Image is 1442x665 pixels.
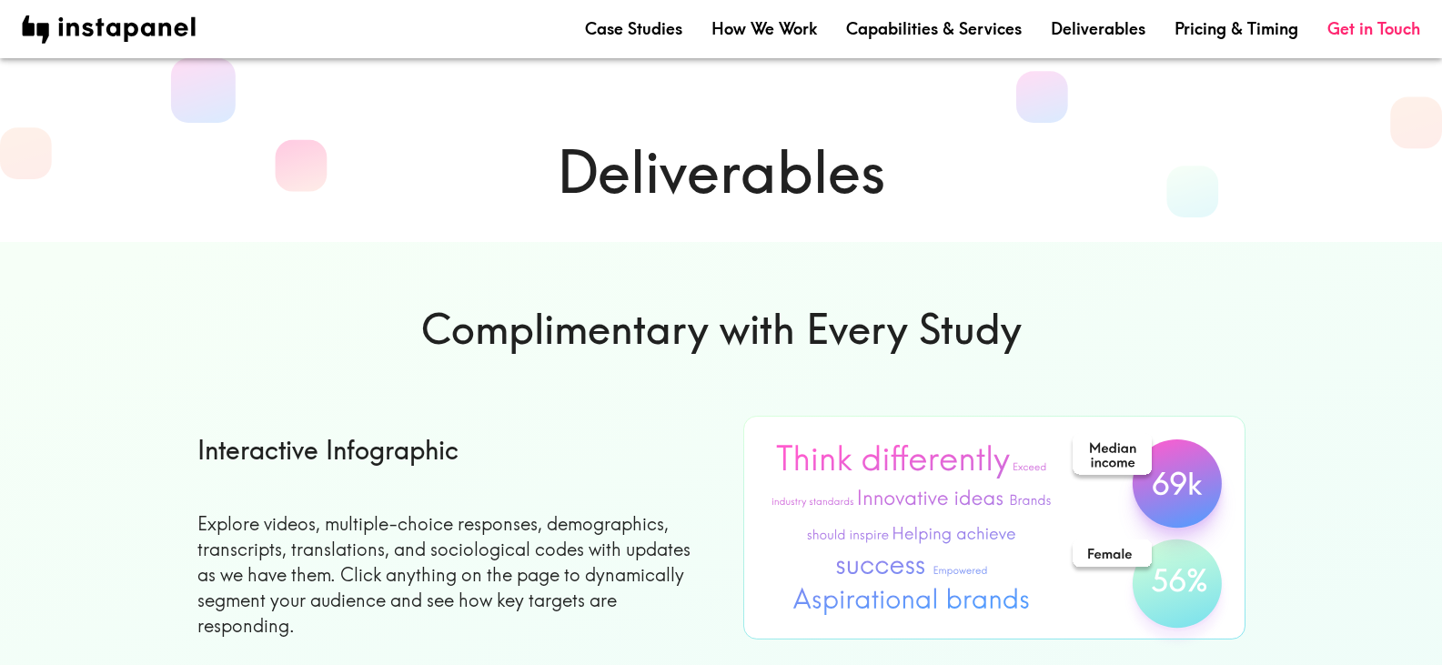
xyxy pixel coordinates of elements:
[197,511,700,639] p: Explore videos, multiple-choice responses, demographics, transcripts, translations, and sociologi...
[585,17,682,40] a: Case Studies
[846,17,1022,40] a: Capabilities & Services
[197,300,1245,358] h6: Complimentary with Every Study
[1175,17,1298,40] a: Pricing & Timing
[743,416,1245,650] img: Spreadsheet Export
[711,17,817,40] a: How We Work
[22,15,196,44] img: instapanel
[1051,17,1145,40] a: Deliverables
[197,432,700,468] h6: Interactive Infographic
[197,131,1245,213] h1: Deliverables
[1327,17,1420,40] a: Get in Touch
